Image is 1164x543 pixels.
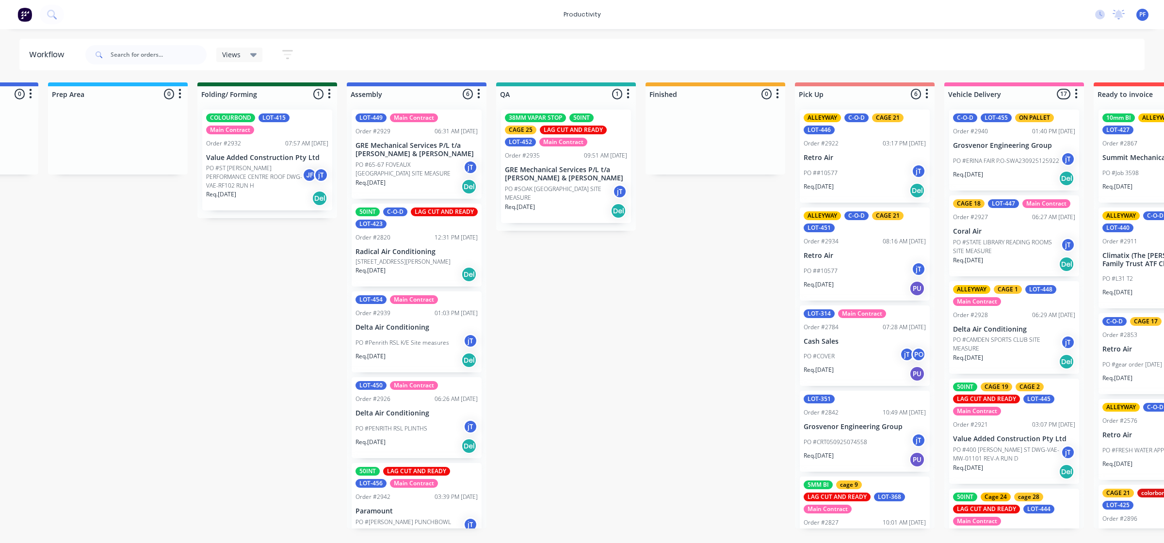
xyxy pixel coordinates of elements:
[356,309,390,318] div: Order #2939
[463,419,478,434] div: jT
[953,463,983,472] p: Req. [DATE]
[206,126,254,134] div: Main Contract
[804,408,839,417] div: Order #2842
[1059,354,1074,369] div: Del
[461,352,477,368] div: Del
[611,203,626,219] div: Del
[1102,182,1132,191] p: Req. [DATE]
[804,237,839,246] div: Order #2934
[356,208,380,216] div: 50INT
[911,347,926,362] div: PO
[461,438,477,454] div: Del
[1102,317,1127,326] div: C-O-D
[1102,514,1137,523] div: Order #2896
[804,139,839,148] div: Order #2922
[435,493,478,501] div: 03:39 PM [DATE]
[804,366,834,374] p: Req. [DATE]
[804,323,839,332] div: Order #2784
[1061,445,1075,460] div: jT
[356,323,478,332] p: Delta Air Conditioning
[540,126,607,134] div: LAG CUT AND READY
[804,423,926,431] p: Grosvenor Engineering Group
[1102,113,1135,122] div: 10mm BI
[356,467,380,476] div: 50INT
[1102,374,1132,383] p: Req. [DATE]
[804,182,834,191] p: Req. [DATE]
[1102,331,1137,339] div: Order #2853
[352,110,482,199] div: LOT-449Main ContractOrder #292906:31 AM [DATE]GRE Mechanical Services P/L t/a [PERSON_NAME] & [PE...
[911,433,926,447] div: jT
[463,517,478,532] div: jT
[953,383,977,391] div: 50INT
[883,323,926,332] div: 07:28 AM [DATE]
[804,505,852,513] div: Main Contract
[911,262,926,276] div: jT
[461,267,477,282] div: Del
[949,281,1079,374] div: ALLEYWAYCAGE 1LOT-448Main ContractOrder #292806:29 AM [DATE]Delta Air ConditioningPO #CAMDEN SPOR...
[909,366,925,382] div: PU
[1102,139,1137,148] div: Order #2867
[981,493,1011,501] div: Cage 24
[953,505,1020,513] div: LAG CUT AND READY
[356,479,387,488] div: LOT-456
[1023,505,1054,513] div: LOT-444
[222,49,241,60] span: Views
[1059,256,1074,272] div: Del
[383,467,450,476] div: LAG CUT AND READY
[1139,10,1146,19] span: PF
[872,113,904,122] div: CAGE 21
[505,185,613,202] p: PO #SOAK [GEOGRAPHIC_DATA] SITE MEASURE
[356,160,463,178] p: PO #65-67 FOVEAUX [GEOGRAPHIC_DATA] SITE MEASURE
[1025,285,1056,294] div: LOT-448
[435,395,478,403] div: 06:26 AM [DATE]
[953,435,1075,443] p: Value Added Construction Pty Ltd
[953,446,1061,463] p: PO #400 [PERSON_NAME] ST DWG-VAE-MW-01101 REV-A RUN D
[206,164,302,190] p: PO #ST [PERSON_NAME] PERFORMANCE CENTRE ROOF DWG-VAE-RF102 RUN H
[953,311,988,319] div: Order #2928
[804,280,834,289] p: Req. [DATE]
[613,184,627,199] div: jT
[356,518,463,535] p: PO #[PERSON_NAME] PUNCHBOWL DWG-M-OF-11 REV-B OFFICE 11 RUN A
[1102,360,1162,369] p: PO #gear order [DATE]
[909,183,925,198] div: Del
[804,211,841,220] div: ALLEYWAY
[804,337,926,346] p: Cash Sales
[804,154,926,162] p: Retro Air
[994,285,1022,294] div: CAGE 1
[1032,213,1075,222] div: 06:27 AM [DATE]
[356,142,478,158] p: GRE Mechanical Services P/L t/a [PERSON_NAME] & [PERSON_NAME]
[505,166,627,182] p: GRE Mechanical Services P/L t/a [PERSON_NAME] & [PERSON_NAME]
[804,252,926,260] p: Retro Air
[356,395,390,403] div: Order #2926
[1014,493,1043,501] div: cage 28
[953,213,988,222] div: Order #2927
[206,190,236,199] p: Req. [DATE]
[953,238,1061,256] p: PO #STATE LIBRARY READING ROOMS SITE MEASURE
[505,138,536,146] div: LOT-452
[872,211,904,220] div: CAGE 21
[390,295,438,304] div: Main Contract
[390,479,438,488] div: Main Contract
[1102,224,1133,232] div: LOT-440
[804,169,838,177] p: PO ##10577
[953,256,983,265] p: Req. [DATE]
[312,191,327,206] div: Del
[356,178,386,187] p: Req. [DATE]
[461,179,477,194] div: Del
[356,424,427,433] p: PO #PENRITH RSL PLINTHS
[953,325,1075,334] p: Delta Air Conditioning
[844,211,869,220] div: C-O-D
[804,224,835,232] div: LOT-451
[302,168,317,182] div: JF
[202,110,332,210] div: COLOURBONDLOT-415Main ContractOrder #293207:57 AM [DATE]Value Added Construction Pty LtdPO #ST [P...
[911,164,926,178] div: jT
[505,151,540,160] div: Order #2935
[463,160,478,175] div: jT
[206,154,328,162] p: Value Added Construction Pty Ltd
[206,113,255,122] div: COLOURBOND
[1059,464,1074,479] div: Del
[900,347,914,362] div: jT
[1102,416,1137,425] div: Order #2576
[569,113,594,122] div: 50INT
[909,452,925,467] div: PU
